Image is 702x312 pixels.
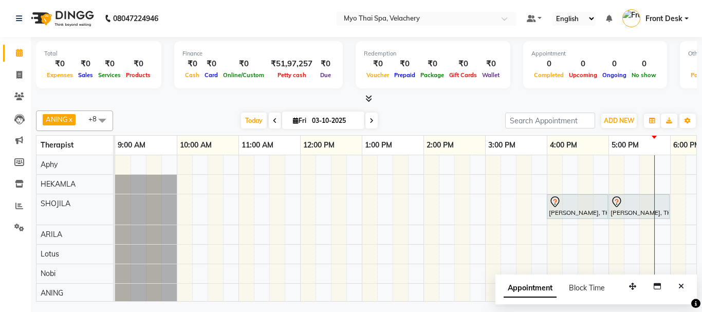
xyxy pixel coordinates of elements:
span: +8 [88,115,104,123]
span: Petty cash [275,71,309,79]
div: ₹0 [182,58,202,70]
span: Lotus [41,249,59,259]
span: Block Time [569,283,605,292]
input: Search Appointment [505,113,595,129]
img: logo [26,4,97,33]
span: Fri [290,117,309,124]
div: ₹0 [202,58,220,70]
div: Redemption [364,49,502,58]
a: 4:00 PM [547,138,580,153]
a: 9:00 AM [115,138,148,153]
a: 10:00 AM [177,138,214,153]
span: Nobi [41,269,56,278]
span: Today [241,113,267,129]
div: ₹0 [317,58,335,70]
div: ₹0 [418,58,447,70]
a: 3:00 PM [486,138,518,153]
a: 1:00 PM [362,138,395,153]
div: [PERSON_NAME], TK01, 04:00 PM-05:00 PM, FOOT SPA 60 min [548,196,607,217]
div: ₹0 [44,58,76,70]
b: 08047224946 [113,4,158,33]
span: Completed [531,71,566,79]
div: Finance [182,49,335,58]
img: Front Desk [622,9,640,27]
span: Online/Custom [220,71,267,79]
div: Total [44,49,153,58]
a: 2:00 PM [424,138,456,153]
button: ADD NEW [601,114,637,128]
span: No show [629,71,659,79]
span: HEKAMLA [41,179,76,189]
span: Upcoming [566,71,600,79]
div: 0 [629,58,659,70]
span: Therapist [41,140,73,150]
div: ₹0 [392,58,418,70]
span: ADD NEW [604,117,634,124]
span: Card [202,71,220,79]
span: Expenses [44,71,76,79]
span: Services [96,71,123,79]
span: Due [318,71,334,79]
a: 12:00 PM [301,138,337,153]
div: [PERSON_NAME], TK01, 05:00 PM-06:00 PM, FOOT SPA 60 min [609,196,669,217]
div: ₹0 [123,58,153,70]
span: ANING [46,115,68,123]
span: Products [123,71,153,79]
div: ₹51,97,257 [267,58,317,70]
span: Prepaid [392,71,418,79]
span: Front Desk [645,13,682,24]
div: ₹0 [447,58,479,70]
div: 0 [600,58,629,70]
div: ₹0 [96,58,123,70]
span: Aphy [41,160,58,169]
a: 5:00 PM [609,138,641,153]
div: Appointment [531,49,659,58]
span: ARILA [41,230,62,239]
span: ANING [41,288,63,298]
div: ₹0 [479,58,502,70]
span: Sales [76,71,96,79]
span: Voucher [364,71,392,79]
span: Gift Cards [447,71,479,79]
div: ₹0 [220,58,267,70]
a: x [68,115,72,123]
span: SHOJILA [41,199,70,208]
div: ₹0 [76,58,96,70]
div: 0 [566,58,600,70]
span: Appointment [504,279,557,298]
span: Package [418,71,447,79]
button: Close [674,279,689,295]
div: ₹0 [364,58,392,70]
span: Ongoing [600,71,629,79]
input: 2025-10-03 [309,113,360,129]
a: 11:00 AM [239,138,276,153]
span: Wallet [479,71,502,79]
span: Cash [182,71,202,79]
div: 0 [531,58,566,70]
